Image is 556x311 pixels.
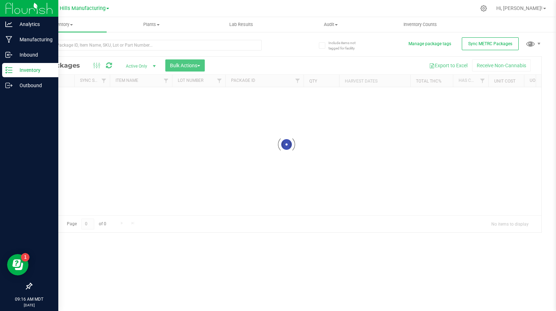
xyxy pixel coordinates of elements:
[394,21,447,28] span: Inventory Counts
[328,40,364,51] span: Include items not tagged for facility
[220,21,263,28] span: Lab Results
[3,302,55,308] p: [DATE]
[5,36,12,43] inline-svg: Manufacturing
[286,21,375,28] span: Audit
[107,17,196,32] a: Plants
[107,21,196,28] span: Plants
[375,17,465,32] a: Inventory Counts
[5,51,12,58] inline-svg: Inbound
[286,17,375,32] a: Audit
[12,51,55,59] p: Inbound
[3,296,55,302] p: 09:16 AM MDT
[5,82,12,89] inline-svg: Outbound
[462,37,519,50] button: Sync METRC Packages
[496,5,542,11] span: Hi, [PERSON_NAME]!
[468,41,512,46] span: Sync METRC Packages
[17,21,107,28] span: Inventory
[12,66,55,74] p: Inventory
[12,81,55,90] p: Outbound
[36,5,106,11] span: From The Hills Manufacturing
[31,40,262,51] input: Search Package ID, Item Name, SKU, Lot or Part Number...
[21,253,30,262] iframe: Resource center unread badge
[7,254,28,275] iframe: Resource center
[196,17,286,32] a: Lab Results
[12,20,55,28] p: Analytics
[408,41,451,47] button: Manage package tags
[479,5,488,12] div: Manage settings
[12,35,55,44] p: Manufacturing
[17,17,107,32] a: Inventory
[5,67,12,74] inline-svg: Inventory
[5,21,12,28] inline-svg: Analytics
